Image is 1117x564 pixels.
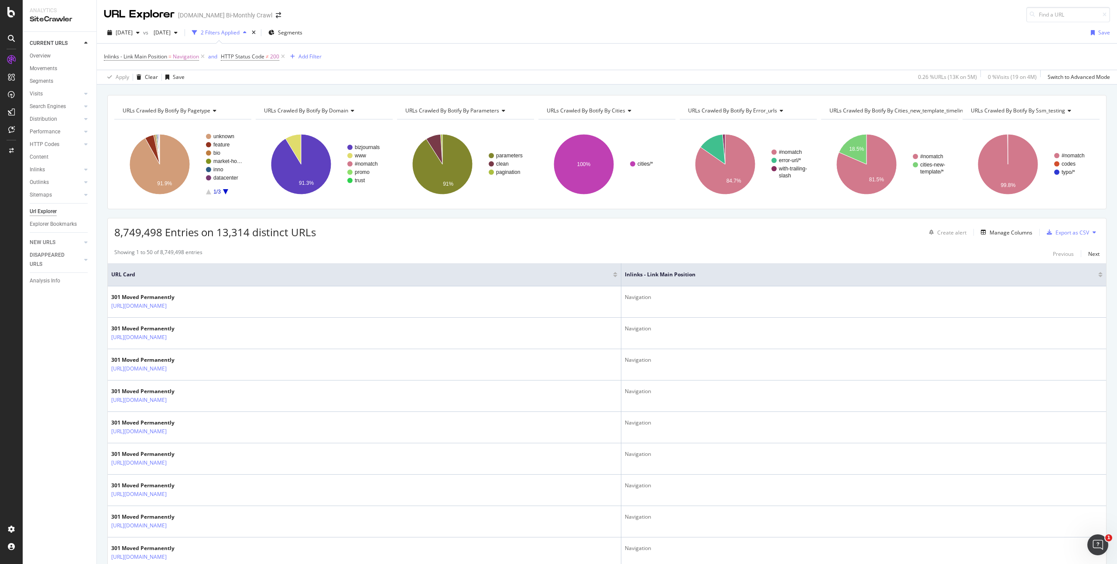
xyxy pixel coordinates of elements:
[849,146,864,152] text: 18.5%
[30,102,66,111] div: Search Engines
[30,14,89,24] div: SiteCrawler
[577,161,590,167] text: 100%
[173,73,185,81] div: Save
[1044,70,1110,84] button: Switch to Advanced Mode
[266,53,269,60] span: ≠
[30,220,77,229] div: Explorer Bookmarks
[1062,161,1076,167] text: codes
[111,333,167,342] a: [URL][DOMAIN_NAME]
[287,51,322,62] button: Add Filter
[162,70,185,84] button: Save
[779,149,802,155] text: #nomatch
[821,126,958,202] div: A chart.
[111,459,167,467] a: [URL][DOMAIN_NAME]
[114,248,202,259] div: Showing 1 to 50 of 8,749,498 entries
[30,51,51,61] div: Overview
[920,162,945,168] text: cities-new-
[111,271,611,279] span: URL Card
[114,126,251,202] svg: A chart.
[264,107,348,114] span: URLs Crawled By Botify By domain
[354,153,366,159] text: www
[625,293,1103,301] div: Navigation
[688,107,777,114] span: URLs Crawled By Botify By error_urls
[920,169,944,175] text: template/*
[111,513,205,521] div: 301 Moved Permanently
[726,178,741,184] text: 84.7%
[1053,248,1074,259] button: Previous
[298,53,322,60] div: Add Filter
[538,126,675,202] svg: A chart.
[111,325,205,333] div: 301 Moved Permanently
[104,70,129,84] button: Apply
[111,521,167,530] a: [URL][DOMAIN_NAME]
[30,165,82,174] a: Inlinks
[208,53,217,60] div: and
[1043,225,1089,239] button: Export as CSV
[1055,229,1089,236] div: Export as CSV
[1053,250,1074,258] div: Previous
[625,325,1103,333] div: Navigation
[30,251,74,269] div: DISAPPEARED URLS
[208,52,217,61] button: and
[30,115,57,124] div: Distribution
[355,177,365,183] text: trust
[1105,534,1112,541] span: 1
[213,175,238,181] text: datacenter
[256,126,393,202] svg: A chart.
[1026,7,1110,22] input: Find a URL
[262,104,385,118] h4: URLs Crawled By Botify By domain
[173,51,199,63] span: Navigation
[30,190,52,200] div: Sitemaps
[30,115,82,124] a: Distribution
[116,73,129,81] div: Apply
[30,102,82,111] a: Search Engines
[30,251,82,269] a: DISAPPEARED URLS
[30,140,59,149] div: HTTP Codes
[30,77,53,86] div: Segments
[1087,534,1108,555] iframe: Intercom live chat
[111,293,205,301] div: 301 Moved Permanently
[990,229,1032,236] div: Manage Columns
[496,169,520,175] text: pagination
[1087,26,1110,40] button: Save
[1088,250,1100,258] div: Next
[918,73,977,81] div: 0.26 % URLs ( 13K on 5M )
[869,177,884,183] text: 81.5%
[971,107,1065,114] span: URLs Crawled By Botify By ssm_testing
[111,553,167,561] a: [URL][DOMAIN_NAME]
[397,126,534,202] svg: A chart.
[276,12,281,18] div: arrow-right-arrow-left
[963,126,1100,202] svg: A chart.
[778,166,807,172] text: with-trailing-
[625,482,1103,489] div: Navigation
[111,356,205,364] div: 301 Moved Permanently
[143,29,150,36] span: vs
[625,419,1103,427] div: Navigation
[104,7,175,22] div: URL Explorer
[625,513,1103,521] div: Navigation
[145,73,158,81] div: Clear
[355,161,378,167] text: #nomatch
[111,490,167,499] a: [URL][DOMAIN_NAME]
[213,142,230,148] text: feature
[111,427,167,436] a: [URL][DOMAIN_NAME]
[30,39,68,48] div: CURRENT URLS
[30,190,82,200] a: Sitemaps
[123,107,210,114] span: URLs Crawled By Botify By pagetype
[111,482,205,489] div: 301 Moved Permanently
[355,169,370,175] text: promo
[30,178,82,187] a: Outlinks
[30,153,90,162] a: Content
[1062,153,1085,159] text: #nomatch
[625,450,1103,458] div: Navigation
[977,227,1032,238] button: Manage Columns
[680,126,817,202] svg: A chart.
[30,276,60,285] div: Analysis Info
[201,29,240,36] div: 2 Filters Applied
[30,77,90,86] a: Segments
[30,89,82,99] a: Visits
[213,189,221,195] text: 1/3
[355,144,380,150] text: bizjournals
[30,238,82,247] a: NEW URLS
